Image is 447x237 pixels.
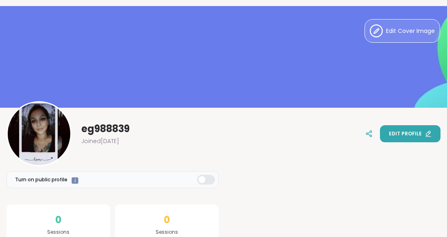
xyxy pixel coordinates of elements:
span: Edit Cover Image [386,27,435,35]
span: Turn on public profile [15,176,67,183]
iframe: Spotlight [72,177,78,184]
span: 0 [55,213,61,227]
button: Edit profile [380,125,440,142]
span: Joined [DATE] [81,137,119,145]
img: eg988839 [8,102,70,165]
span: eg988839 [81,122,130,135]
button: Edit Cover Image [365,19,440,43]
span: 0 [164,213,170,227]
span: Edit profile [389,130,422,137]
